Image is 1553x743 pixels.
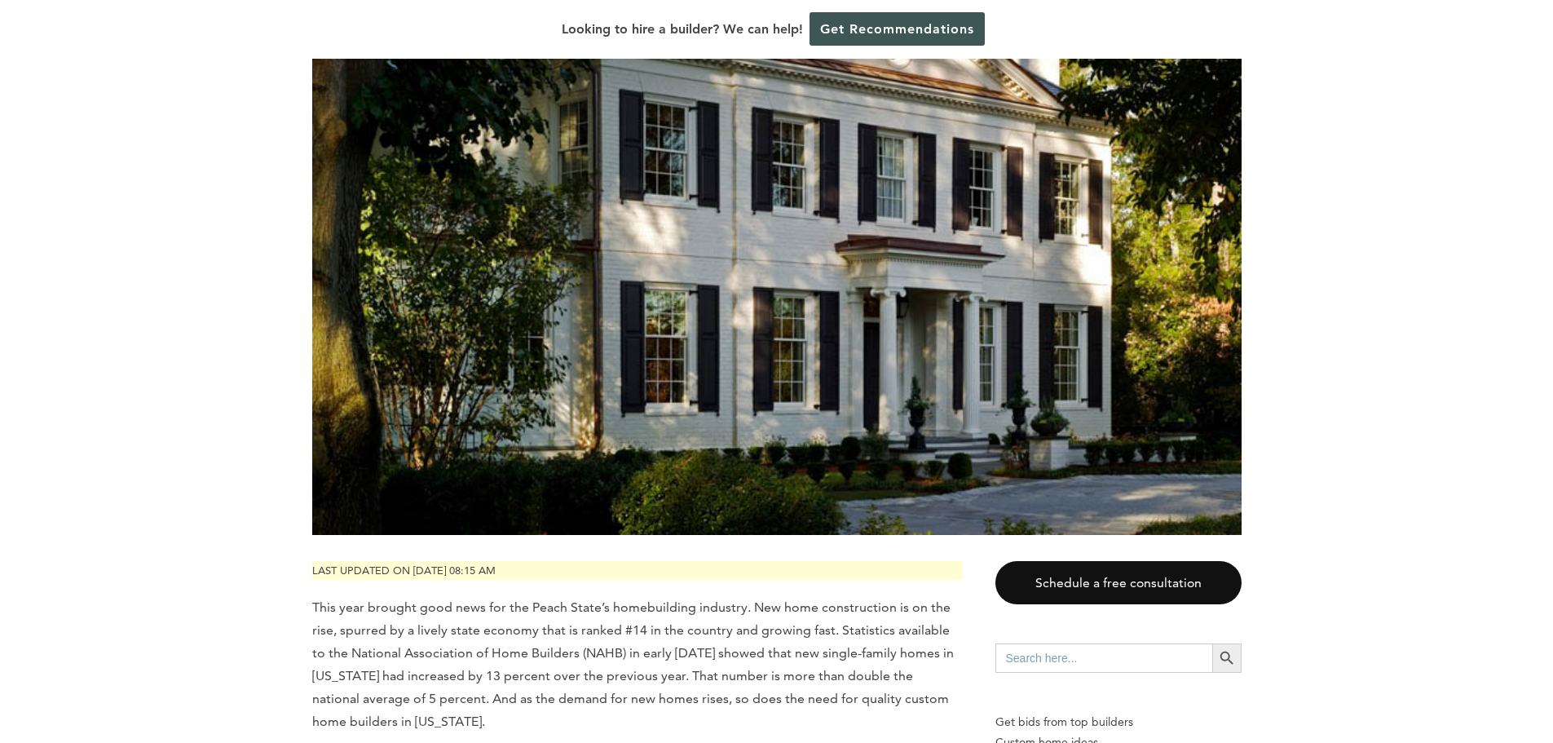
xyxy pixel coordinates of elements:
[312,599,954,729] span: This year brought good news for the Peach State’s homebuilding industry. New home construction is...
[995,712,1242,732] p: Get bids from top builders
[995,643,1212,673] input: Search here...
[810,12,985,46] a: Get Recommendations
[1218,649,1236,667] svg: Search
[995,561,1242,604] a: Schedule a free consultation
[1471,661,1533,723] iframe: Drift Widget Chat Controller
[312,561,963,580] p: Last updated on [DATE] 08:15 am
